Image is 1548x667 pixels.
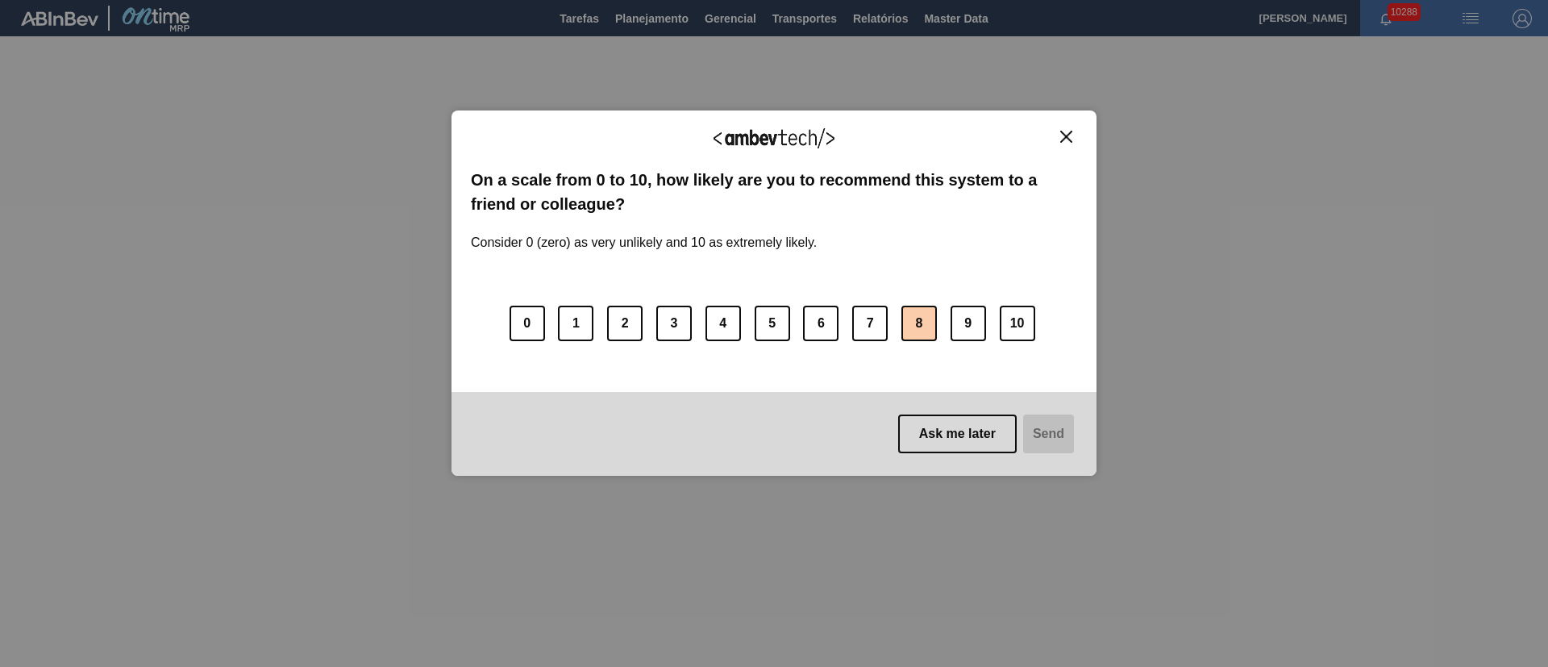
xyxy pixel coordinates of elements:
[898,415,1017,453] button: Ask me later
[1060,131,1072,143] img: Close
[1055,130,1077,144] button: Close
[558,306,593,341] button: 1
[755,306,790,341] button: 5
[951,306,986,341] button: 9
[1000,306,1035,341] button: 10
[901,306,937,341] button: 8
[656,306,692,341] button: 3
[803,306,838,341] button: 6
[607,306,643,341] button: 2
[471,168,1077,217] label: On a scale from 0 to 10, how likely are you to recommend this system to a friend or colleague?
[471,216,817,250] label: Consider 0 (zero) as very unlikely and 10 as extremely likely.
[852,306,888,341] button: 7
[705,306,741,341] button: 4
[714,128,834,148] img: Logo Ambevtech
[510,306,545,341] button: 0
